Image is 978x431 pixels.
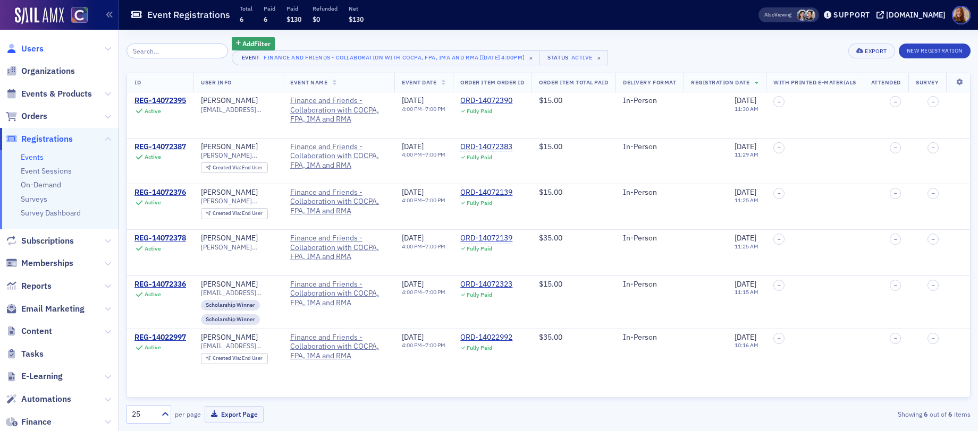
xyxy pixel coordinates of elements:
button: [DOMAIN_NAME] [876,11,949,19]
a: Tasks [6,348,44,360]
span: [EMAIL_ADDRESS][DOMAIN_NAME] [201,106,275,114]
img: SailAMX [71,7,88,23]
time: 11:25 AM [735,243,758,250]
a: Registrations [6,133,73,145]
span: [DATE] [735,187,756,197]
p: Refunded [313,5,338,12]
time: 7:00 PM [425,196,445,204]
div: Support [833,10,870,20]
span: – [778,335,781,341]
span: 6 [240,15,243,23]
span: Pamela Galey-Coleman [804,10,815,21]
span: Orders [21,110,47,122]
a: Finance and Friends - Collaboration with COCPA, FPA, IMA and RMA [290,96,387,124]
img: SailAMX [15,7,64,24]
a: On-Demand [21,180,61,189]
span: [DATE] [402,142,424,151]
div: ORD-14072139 [460,234,512,243]
a: [PERSON_NAME] [201,142,258,152]
span: Profile [952,6,971,24]
div: REG-14072395 [134,96,186,106]
div: [PERSON_NAME] [201,333,258,342]
div: – [402,342,445,349]
span: Survey [916,79,939,86]
span: [DATE] [735,279,756,289]
span: Order Item Order ID [460,79,524,86]
span: Subscriptions [21,235,74,247]
span: Attended [871,79,901,86]
span: ID [134,79,141,86]
a: REG-14072387 [134,142,186,152]
div: REG-14022997 [134,333,186,342]
div: Finance and Friends - Collaboration with COCPA, FPA, IMA and RMA [[DATE] 4:00pm] [264,52,525,63]
div: Fully Paid [467,344,492,351]
span: Finance and Friends - Collaboration with COCPA, FPA, IMA and RMA [290,234,387,262]
span: – [932,282,935,288]
span: Email Marketing [21,303,85,315]
div: End User [213,356,263,361]
div: – [402,106,445,113]
time: 4:00 PM [402,151,422,158]
div: Active [145,108,161,115]
a: Finance and Friends - Collaboration with COCPA, FPA, IMA and RMA [290,280,387,308]
p: Net [349,5,364,12]
div: In-Person [623,188,676,197]
div: [DOMAIN_NAME] [886,10,946,20]
a: Finance [6,416,52,428]
span: – [894,282,897,288]
p: Paid [286,5,301,12]
span: Automations [21,393,71,405]
a: Orders [6,110,47,122]
span: Add Filter [242,39,271,48]
button: StatusActive× [539,50,608,65]
p: Total [240,5,252,12]
div: In-Person [623,333,676,342]
div: Fully Paid [467,108,492,115]
a: Subscriptions [6,235,74,247]
a: REG-14072376 [134,188,186,197]
a: E-Learning [6,370,63,382]
span: $15.00 [539,187,562,197]
time: 11:30 AM [735,105,758,113]
span: Registrations [21,133,73,145]
div: Active [145,153,161,160]
span: [DATE] [735,96,756,105]
span: Finance and Friends - Collaboration with COCPA, FPA, IMA and RMA [290,188,387,216]
button: EventFinance and Friends - Collaboration with COCPA, FPA, IMA and RMA [[DATE] 4:00pm]× [232,50,541,65]
span: – [932,99,935,105]
a: Automations [6,393,71,405]
a: [PERSON_NAME] [201,188,258,197]
span: Finance [21,416,52,428]
span: – [778,236,781,243]
span: – [778,99,781,105]
span: $130 [286,15,301,23]
span: [DATE] [402,96,424,105]
button: AddFilter [232,37,275,50]
div: ORD-14022992 [460,333,512,342]
a: Finance and Friends - Collaboration with COCPA, FPA, IMA and RMA [290,142,387,170]
div: Also [764,11,774,18]
div: ORD-14072323 [460,280,512,289]
a: [PERSON_NAME] [201,234,258,243]
a: Email Marketing [6,303,85,315]
span: $15.00 [539,142,562,151]
time: 7:00 PM [425,288,445,296]
div: End User [213,165,263,171]
time: 4:00 PM [402,341,422,349]
a: Finance and Friends - Collaboration with COCPA, FPA, IMA and RMA [290,333,387,361]
span: [DATE] [402,332,424,342]
div: – [402,243,445,250]
div: Export [865,48,887,54]
strong: 6 [947,409,954,419]
a: Reports [6,280,52,292]
a: Event Sessions [21,166,72,176]
a: REG-14072336 [134,280,186,289]
div: – [402,197,445,204]
div: 25 [132,409,155,420]
a: Events & Products [6,88,92,100]
span: Created Via : [213,164,242,171]
span: Content [21,325,52,337]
